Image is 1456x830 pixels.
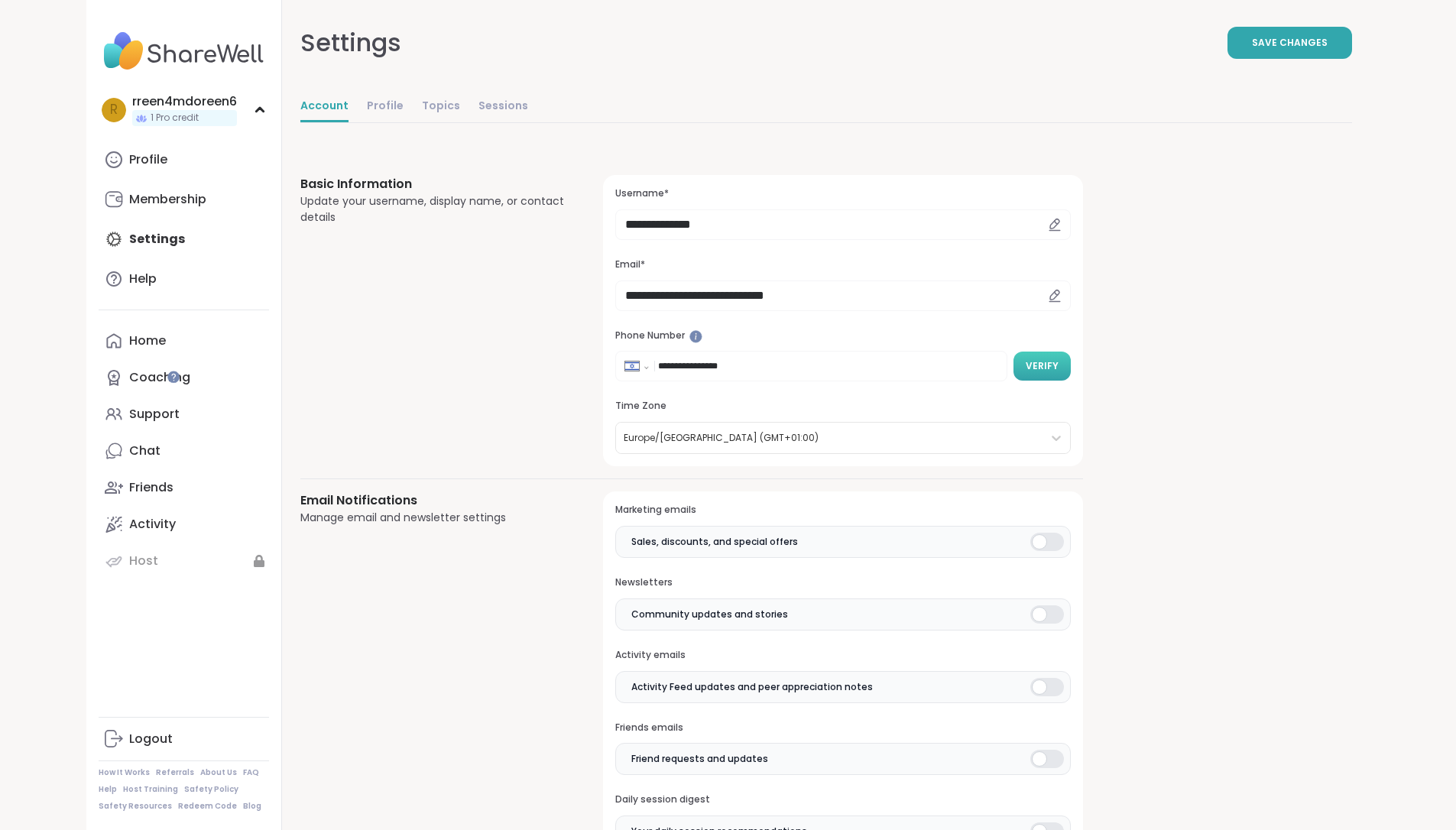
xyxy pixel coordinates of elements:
[184,784,238,795] a: Safety Policy
[615,400,1070,413] h3: Time Zone
[99,433,269,469] a: Chat
[1013,352,1071,381] button: Verify
[99,506,269,543] a: Activity
[631,608,788,621] span: Community updates and stories
[1026,359,1059,373] span: Verify
[129,151,167,168] div: Profile
[129,479,173,496] div: Friends
[99,261,269,297] a: Help
[99,721,269,757] a: Logout
[99,543,269,579] a: Host
[129,443,161,459] div: Chat
[631,535,798,549] span: Sales, discounts, and special offers
[99,24,269,78] img: ShareWell Nav Logo
[300,24,401,61] div: Settings
[300,175,567,193] h3: Basic Information
[367,92,404,122] a: Profile
[99,784,117,795] a: Help
[1252,36,1328,50] span: Save Changes
[99,767,150,778] a: How It Works
[123,784,178,795] a: Host Training
[615,504,1070,517] h3: Marketing emails
[478,92,528,122] a: Sessions
[129,369,190,386] div: Coaching
[615,258,1070,271] h3: Email*
[615,649,1070,662] h3: Activity emails
[615,329,1070,342] h3: Phone Number
[110,100,118,120] span: r
[200,767,237,778] a: About Us
[99,396,269,433] a: Support
[300,510,567,526] div: Manage email and newsletter settings
[99,323,269,359] a: Home
[422,92,460,122] a: Topics
[615,576,1070,589] h3: Newsletters
[300,92,349,122] a: Account
[99,801,172,812] a: Safety Resources
[129,553,158,569] div: Host
[615,721,1070,734] h3: Friends emails
[178,801,237,812] a: Redeem Code
[151,112,199,125] span: 1 Pro credit
[99,141,269,178] a: Profile
[99,181,269,218] a: Membership
[631,680,873,694] span: Activity Feed updates and peer appreciation notes
[99,359,269,396] a: Coaching
[300,491,567,510] h3: Email Notifications
[243,767,259,778] a: FAQ
[615,793,1070,806] h3: Daily session digest
[99,469,269,506] a: Friends
[129,271,157,287] div: Help
[631,752,768,766] span: Friend requests and updates
[300,193,567,225] div: Update your username, display name, or contact details
[243,801,261,812] a: Blog
[129,516,176,533] div: Activity
[156,767,194,778] a: Referrals
[129,406,180,423] div: Support
[132,93,237,110] div: rreen4mdoreen6
[129,731,173,747] div: Logout
[689,330,702,343] iframe: Spotlight
[167,371,180,383] iframe: Spotlight
[129,191,206,208] div: Membership
[129,332,166,349] div: Home
[615,187,1070,200] h3: Username*
[1227,27,1352,59] button: Save Changes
